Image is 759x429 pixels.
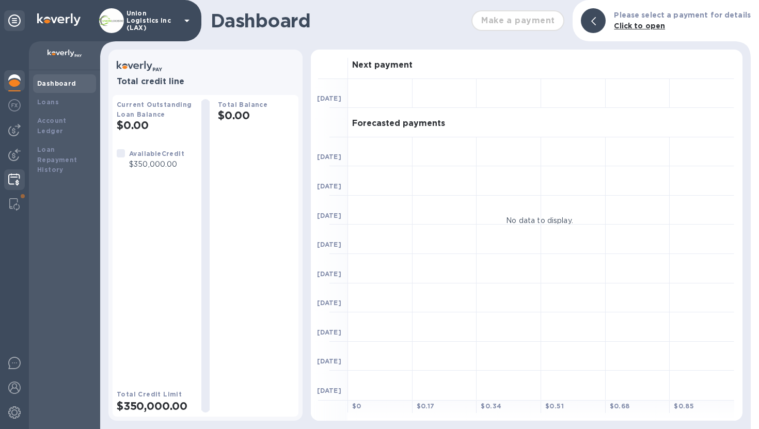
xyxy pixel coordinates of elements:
[218,101,267,108] b: Total Balance
[317,387,341,394] b: [DATE]
[37,117,67,135] b: Account Ledger
[352,119,445,129] h3: Forecasted payments
[4,10,25,31] div: Unpin categories
[8,173,20,186] img: Credit hub
[506,215,573,226] p: No data to display.
[352,60,413,70] h3: Next payment
[317,212,341,219] b: [DATE]
[37,146,77,174] b: Loan Repayment History
[317,241,341,248] b: [DATE]
[614,22,665,30] b: Click to open
[129,150,184,157] b: Available Credit
[117,390,182,398] b: Total Credit Limit
[37,13,81,26] img: Logo
[481,402,501,410] b: $ 0.34
[614,11,751,19] b: Please select a payment for details
[117,77,294,87] h3: Total credit line
[117,400,193,412] h2: $350,000.00
[317,270,341,278] b: [DATE]
[8,99,21,112] img: Foreign exchange
[317,94,341,102] b: [DATE]
[117,101,192,118] b: Current Outstanding Loan Balance
[317,328,341,336] b: [DATE]
[37,98,59,106] b: Loans
[117,119,193,132] h2: $0.00
[126,10,178,31] p: Union Logistics Inc (LAX)
[610,402,630,410] b: $ 0.68
[417,402,435,410] b: $ 0.17
[129,159,184,170] p: $350,000.00
[211,10,466,31] h1: Dashboard
[37,80,76,87] b: Dashboard
[218,109,294,122] h2: $0.00
[317,182,341,190] b: [DATE]
[352,402,361,410] b: $ 0
[317,153,341,161] b: [DATE]
[674,402,694,410] b: $ 0.85
[317,357,341,365] b: [DATE]
[317,299,341,307] b: [DATE]
[545,402,564,410] b: $ 0.51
